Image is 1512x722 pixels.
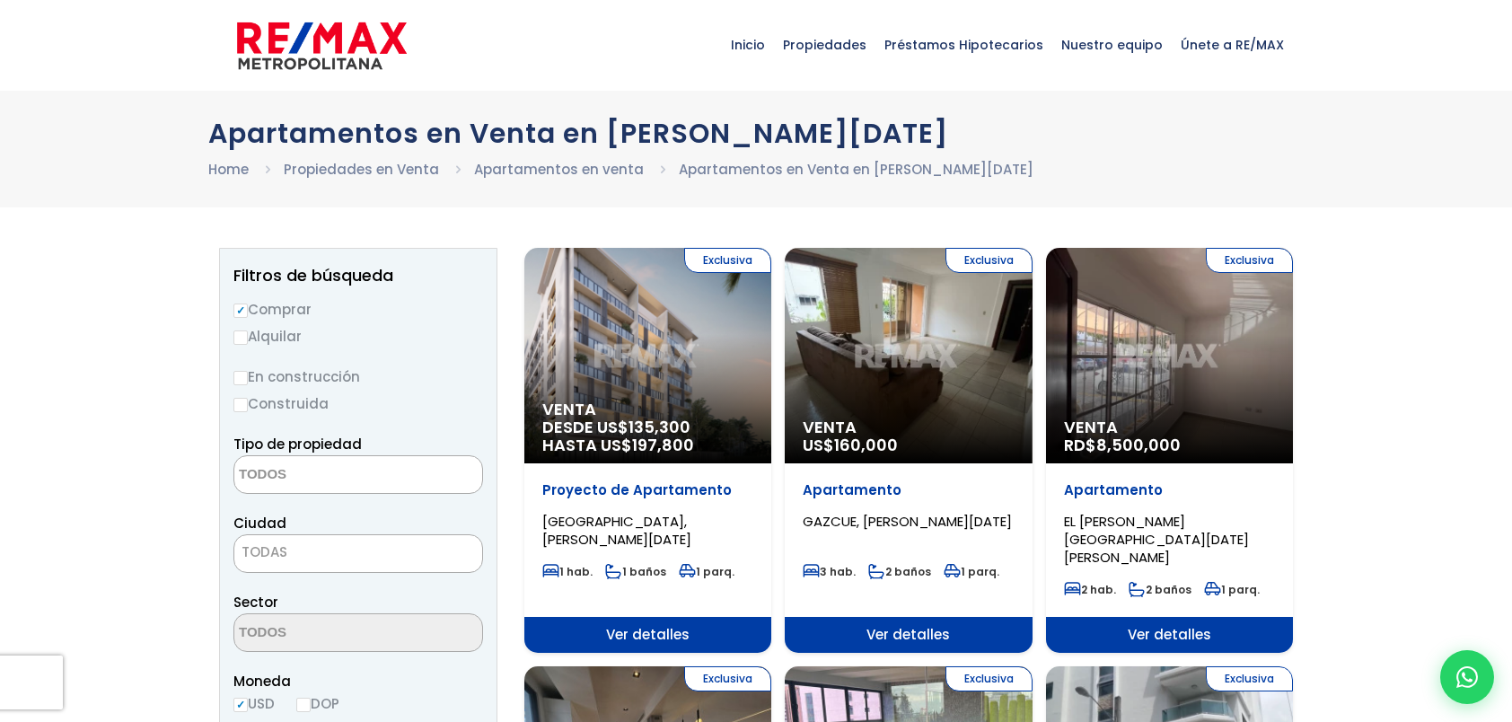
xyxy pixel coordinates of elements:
[524,617,771,653] span: Ver detalles
[1096,434,1181,456] span: 8,500,000
[1046,617,1293,653] span: Ver detalles
[233,698,248,712] input: USD
[242,542,287,561] span: TODAS
[1206,666,1293,691] span: Exclusiva
[632,434,694,456] span: 197,800
[1204,582,1260,597] span: 1 parq.
[234,614,409,653] textarea: Search
[679,564,734,579] span: 1 parq.
[233,435,362,453] span: Tipo de propiedad
[233,267,483,285] h2: Filtros de búsqueda
[1046,248,1293,653] a: Exclusiva Venta RD$8,500,000 Apartamento EL [PERSON_NAME][GEOGRAPHIC_DATA][DATE][PERSON_NAME] 2 h...
[542,481,753,499] p: Proyecto de Apartamento
[1064,512,1249,567] span: EL [PERSON_NAME][GEOGRAPHIC_DATA][DATE][PERSON_NAME]
[233,365,483,388] label: En construcción
[803,481,1014,499] p: Apartamento
[296,698,311,712] input: DOP
[233,398,248,412] input: Construida
[233,304,248,318] input: Comprar
[868,564,931,579] span: 2 baños
[296,692,339,715] label: DOP
[237,19,407,73] img: remax-metropolitana-logo
[785,617,1032,653] span: Ver detalles
[774,18,875,72] span: Propiedades
[233,692,275,715] label: USD
[1172,18,1293,72] span: Únete a RE/MAX
[542,564,593,579] span: 1 hab.
[233,593,278,612] span: Sector
[1064,582,1116,597] span: 2 hab.
[542,418,753,454] span: DESDE US$
[1064,418,1275,436] span: Venta
[834,434,898,456] span: 160,000
[474,160,644,179] a: Apartamentos en venta
[684,248,771,273] span: Exclusiva
[1064,434,1181,456] span: RD$
[1129,582,1191,597] span: 2 baños
[875,18,1052,72] span: Préstamos Hipotecarios
[524,248,771,653] a: Exclusiva Venta DESDE US$135,300 HASTA US$197,800 Proyecto de Apartamento [GEOGRAPHIC_DATA], [PER...
[945,666,1033,691] span: Exclusiva
[233,670,483,692] span: Moneda
[605,564,666,579] span: 1 baños
[1052,18,1172,72] span: Nuestro equipo
[233,534,483,573] span: TODAS
[1064,481,1275,499] p: Apartamento
[785,248,1032,653] a: Exclusiva Venta US$160,000 Apartamento GAZCUE, [PERSON_NAME][DATE] 3 hab. 2 baños 1 parq. Ver det...
[722,18,774,72] span: Inicio
[233,514,286,533] span: Ciudad
[233,392,483,415] label: Construida
[803,418,1014,436] span: Venta
[679,158,1033,180] li: Apartamentos en Venta en [PERSON_NAME][DATE]
[233,371,248,385] input: En construcción
[803,512,1012,531] span: GAZCUE, [PERSON_NAME][DATE]
[1206,248,1293,273] span: Exclusiva
[803,564,856,579] span: 3 hab.
[234,456,409,495] textarea: Search
[684,666,771,691] span: Exclusiva
[629,416,690,438] span: 135,300
[542,512,691,549] span: [GEOGRAPHIC_DATA], [PERSON_NAME][DATE]
[208,118,1304,149] h1: Apartamentos en Venta en [PERSON_NAME][DATE]
[944,564,999,579] span: 1 parq.
[208,160,249,179] a: Home
[542,436,753,454] span: HASTA US$
[945,248,1033,273] span: Exclusiva
[542,401,753,418] span: Venta
[284,160,439,179] a: Propiedades en Venta
[233,325,483,348] label: Alquilar
[233,298,483,321] label: Comprar
[233,330,248,345] input: Alquilar
[234,540,482,565] span: TODAS
[803,434,898,456] span: US$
